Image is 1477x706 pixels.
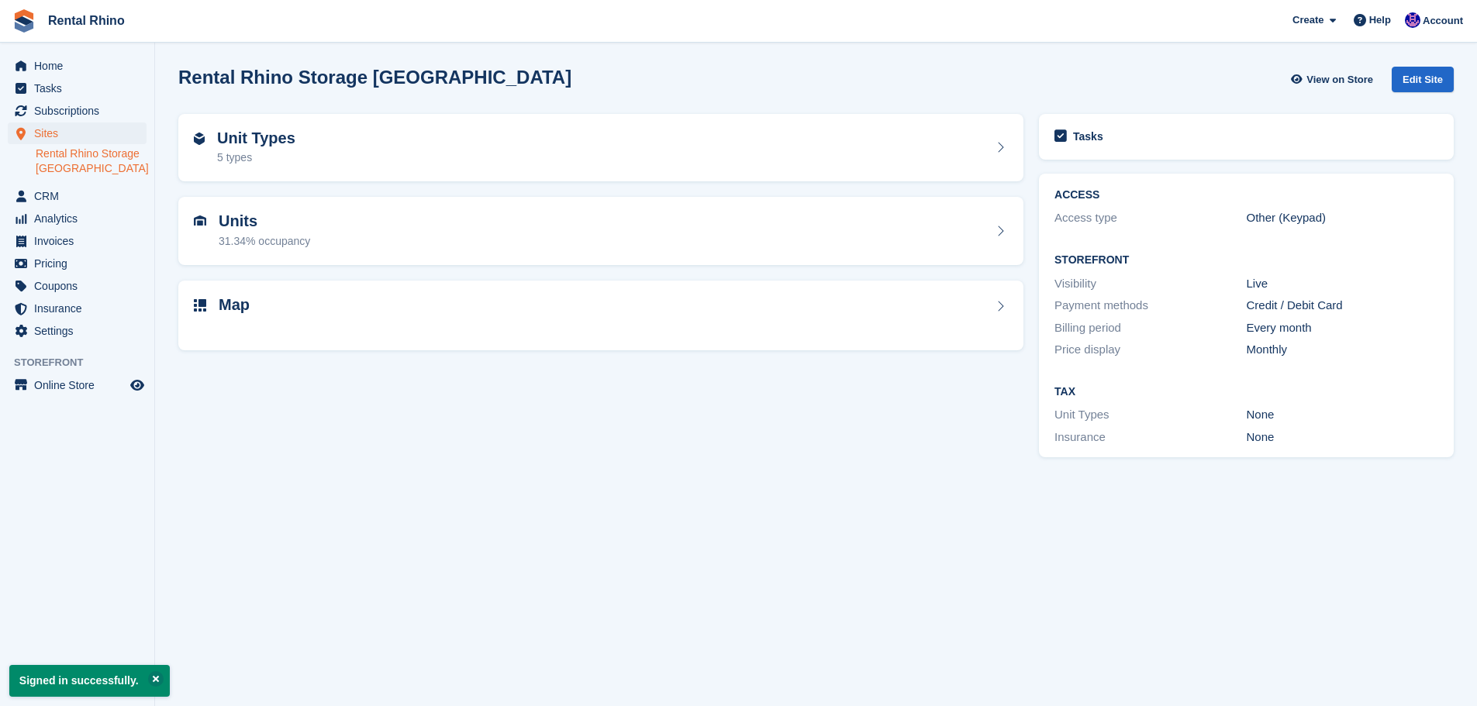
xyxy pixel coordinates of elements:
span: Pricing [34,253,127,274]
p: Signed in successfully. [9,665,170,697]
span: Storefront [14,355,154,370]
a: menu [8,55,147,77]
div: Credit / Debit Card [1247,297,1438,315]
div: Unit Types [1054,406,1246,424]
span: Online Store [34,374,127,396]
img: Ari Kolas [1405,12,1420,28]
img: unit-type-icn-2b2737a686de81e16bb02015468b77c625bbabd49415b5ef34ead5e3b44a266d.svg [194,133,205,145]
h2: Units [219,212,310,230]
a: menu [8,208,147,229]
img: map-icn-33ee37083ee616e46c38cad1a60f524a97daa1e2b2c8c0bc3eb3415660979fc1.svg [194,299,206,312]
a: Rental Rhino [42,8,131,33]
div: Payment methods [1054,297,1246,315]
a: menu [8,77,147,99]
a: menu [8,100,147,122]
div: Other (Keypad) [1247,209,1438,227]
span: Invoices [34,230,127,252]
div: 31.34% occupancy [219,233,310,250]
span: Help [1369,12,1391,28]
div: Billing period [1054,319,1246,337]
h2: Map [219,296,250,314]
h2: Tasks [1073,129,1103,143]
span: Create [1292,12,1323,28]
div: Visibility [1054,275,1246,293]
span: Tasks [34,77,127,99]
img: stora-icon-8386f47178a22dfd0bd8f6a31ec36ba5ce8667c1dd55bd0f319d3a0aa187defe.svg [12,9,36,33]
div: Live [1247,275,1438,293]
img: unit-icn-7be61d7bf1b0ce9d3e12c5938cc71ed9869f7b940bace4675aadf7bd6d80202e.svg [194,215,206,226]
span: CRM [34,185,127,207]
h2: ACCESS [1054,189,1438,201]
div: Monthly [1247,341,1438,359]
span: Settings [34,320,127,342]
span: Home [34,55,127,77]
h2: Storefront [1054,254,1438,267]
a: Units 31.34% occupancy [178,197,1023,265]
h2: Tax [1054,386,1438,398]
a: menu [8,298,147,319]
span: Analytics [34,208,127,229]
span: Insurance [34,298,127,319]
div: Insurance [1054,429,1246,446]
span: Subscriptions [34,100,127,122]
a: menu [8,122,147,144]
div: 5 types [217,150,295,166]
span: Coupons [34,275,127,297]
span: Sites [34,122,127,144]
a: Rental Rhino Storage [GEOGRAPHIC_DATA] [36,146,147,176]
a: menu [8,185,147,207]
a: menu [8,253,147,274]
div: None [1247,406,1438,424]
a: Unit Types 5 types [178,114,1023,182]
a: View on Store [1289,67,1379,92]
a: menu [8,320,147,342]
h2: Unit Types [217,129,295,147]
div: Edit Site [1392,67,1454,92]
a: menu [8,374,147,396]
a: menu [8,230,147,252]
a: Preview store [128,376,147,394]
a: Map [178,281,1023,351]
div: None [1247,429,1438,446]
span: View on Store [1306,72,1373,88]
h2: Rental Rhino Storage [GEOGRAPHIC_DATA] [178,67,571,88]
div: Price display [1054,341,1246,359]
span: Account [1423,13,1463,29]
div: Every month [1247,319,1438,337]
div: Access type [1054,209,1246,227]
a: menu [8,275,147,297]
a: Edit Site [1392,67,1454,98]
